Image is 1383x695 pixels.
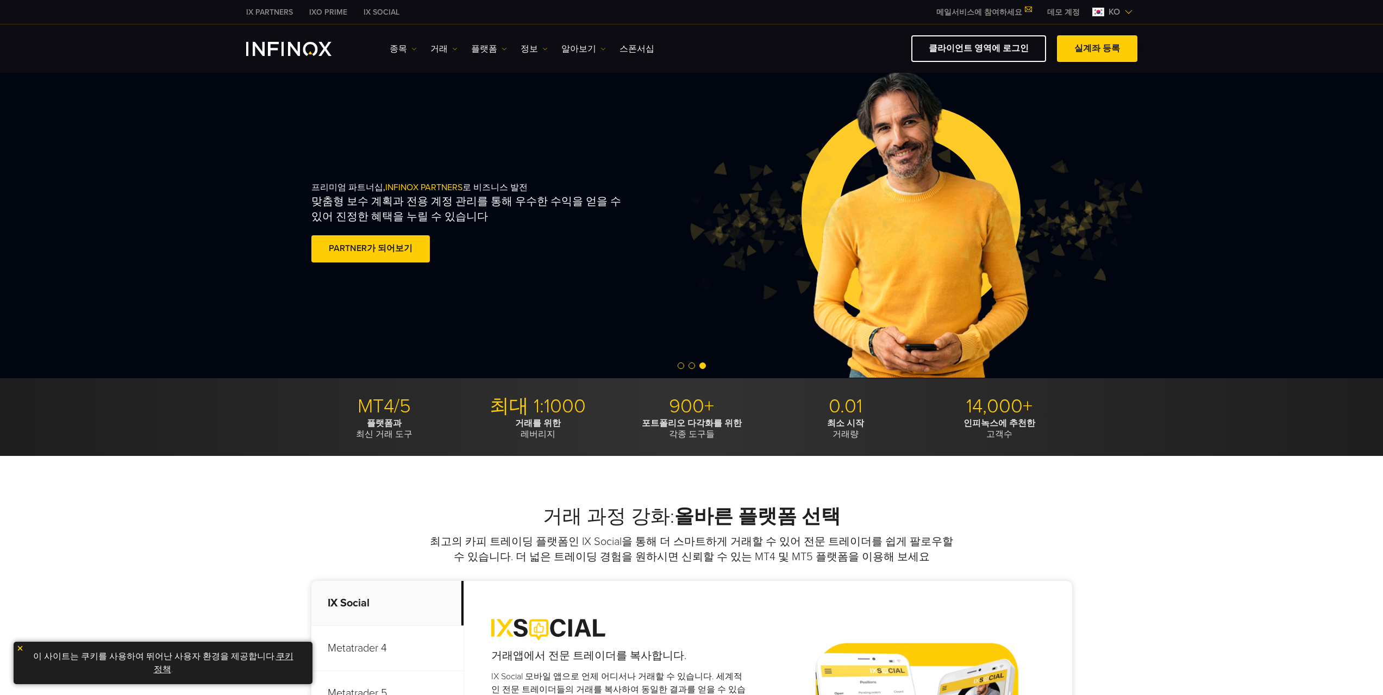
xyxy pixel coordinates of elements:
[521,42,548,55] a: 정보
[16,644,24,652] img: yellow close icon
[773,395,918,418] p: 0.01
[561,42,606,55] a: 알아보기
[465,395,611,418] p: 최대 1:1000
[491,648,750,663] h4: 거래앱에서 전문 트레이더를 복사합니다.
[311,165,715,282] div: 프리미엄 파트너십, 로 비즈니스 발전
[1104,5,1124,18] span: ko
[928,8,1039,17] a: 메일서비스에 참여하세요
[311,235,430,262] a: PARTNER가 되어보기
[619,42,654,55] a: 스폰서십
[911,35,1046,62] a: 클라이언트 영역에 로그인
[238,7,301,18] a: INFINOX
[465,418,611,440] p: 레버리지
[471,42,507,55] a: 플랫폼
[699,362,706,369] span: Go to slide 3
[311,626,464,671] p: Metatrader 4
[515,418,561,429] strong: 거래를 위한
[827,418,864,429] strong: 최소 시작
[963,418,1035,429] strong: 인피녹스에 추천한
[367,418,402,429] strong: 플랫폼과
[385,182,462,193] span: INFINOX PARTNERS
[927,395,1072,418] p: 14,000+
[311,581,464,626] p: IX Social
[311,418,457,440] p: 최신 거래 도구
[428,534,955,565] p: 최고의 카피 트레이딩 플랫폼인 IX Social을 통해 더 스마트하게 거래할 수 있어 전문 트레이더를 쉽게 팔로우할 수 있습니다. 더 넓은 트레이딩 경험을 원하시면 신뢰할 수...
[19,647,307,679] p: 이 사이트는 쿠키를 사용하여 뛰어난 사용자 환경을 제공합니다. .
[430,42,458,55] a: 거래
[1057,35,1137,62] a: 실계좌 등록
[619,395,765,418] p: 900+
[355,7,408,18] a: INFINOX
[311,395,457,418] p: MT4/5
[642,418,742,429] strong: 포트폴리오 다각화를 위한
[678,362,684,369] span: Go to slide 1
[927,418,1072,440] p: 고객수
[311,505,1072,529] h2: 거래 과정 강화:
[301,7,355,18] a: INFINOX
[674,505,841,528] strong: 올바른 플랫폼 선택
[311,194,634,224] p: 맞춤형 보수 계획과 전용 계정 관리를 통해 우수한 수익을 얻을 수 있어 진정한 혜택을 누릴 수 있습니다
[390,42,417,55] a: 종목
[246,42,357,56] a: INFINOX Logo
[773,418,918,440] p: 거래량
[1039,7,1088,18] a: INFINOX MENU
[689,362,695,369] span: Go to slide 2
[619,418,765,440] p: 각종 도구들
